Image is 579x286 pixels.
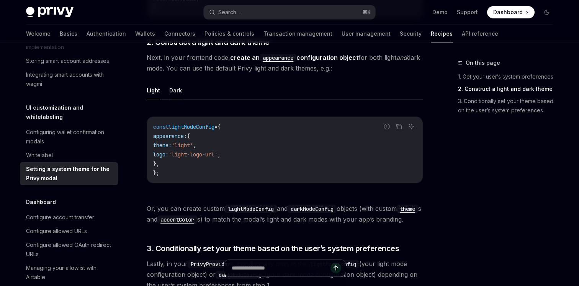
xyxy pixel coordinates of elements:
a: accentColor [157,215,197,223]
a: Demo [432,8,448,16]
button: Ask AI [406,122,416,131]
button: Search...⌘K [204,5,375,19]
a: Configuring wallet confirmation modals [20,125,118,148]
a: theme [397,205,418,212]
a: create anappearanceconfiguration object [230,54,358,61]
a: Transaction management [263,25,332,43]
em: and [396,54,407,61]
span: 'light' [172,142,193,149]
a: Support [457,8,478,16]
a: Basics [60,25,77,43]
a: 3. Conditionally set your theme based on the user’s system preferences [458,95,559,117]
span: Or, you can create custom and objects (with custom s and s) to match the modal’s light and dark m... [147,203,423,225]
button: Dark [169,81,182,99]
span: Next, in your frontend code, for both light dark mode. You can use the default Privy light and da... [147,52,423,74]
span: 3. Conditionally set your theme based on the user’s system preferences [147,243,399,254]
a: 2. Construct a light and dark theme [458,83,559,95]
h5: Dashboard [26,197,56,207]
span: logo: [153,151,168,158]
span: ⌘ K [363,9,371,15]
a: Configure allowed URLs [20,224,118,238]
button: Copy the contents from the code block [394,122,404,131]
div: Storing smart account addresses [26,56,109,66]
a: Configure account transfer [20,210,118,224]
a: Policies & controls [204,25,254,43]
span: { [218,123,221,130]
div: Configure account transfer [26,213,94,222]
code: theme [397,205,418,213]
div: Setting a system theme for the Privy modal [26,164,113,183]
a: Whitelabel [20,148,118,162]
code: accentColor [157,215,197,224]
span: = [214,123,218,130]
a: Configure allowed OAuth redirect URLs [20,238,118,261]
span: const [153,123,168,130]
span: , [218,151,221,158]
a: Recipes [431,25,453,43]
span: , [193,142,196,149]
button: Send message [330,263,341,273]
a: API reference [462,25,498,43]
a: Connectors [164,25,195,43]
a: Dashboard [487,6,535,18]
h5: UI customization and whitelabeling [26,103,118,122]
span: Dashboard [493,8,523,16]
div: Configuring wallet confirmation modals [26,128,113,146]
a: Authentication [87,25,126,43]
a: Setting a system theme for the Privy modal [20,162,118,185]
span: theme: [153,142,172,149]
span: On this page [466,58,500,67]
span: appearance: [153,133,187,140]
button: Light [147,81,160,99]
div: Managing your allowlist with Airtable [26,263,113,282]
button: Report incorrect code [382,122,392,131]
img: dark logo [26,7,74,18]
div: Configure allowed URLs [26,227,87,236]
div: Whitelabel [26,151,53,160]
a: Welcome [26,25,51,43]
code: lightModeConfig [225,205,277,213]
span: 'light-logo-url' [168,151,218,158]
a: Storing smart account addresses [20,54,118,68]
div: Configure allowed OAuth redirect URLs [26,240,113,259]
code: darkModeConfig [288,205,337,213]
div: Search... [218,8,240,17]
a: Integrating smart accounts with wagmi [20,68,118,91]
a: Wallets [135,25,155,43]
span: { [187,133,190,140]
a: Security [400,25,422,43]
code: appearance [260,54,296,62]
a: Managing your allowlist with Airtable [20,261,118,284]
span: }, [153,160,159,167]
div: Integrating smart accounts with wagmi [26,70,113,89]
a: 1. Get your user’s system preferences [458,71,559,83]
span: lightModeConfig [168,123,214,130]
span: }; [153,169,159,176]
a: User management [342,25,391,43]
button: Toggle dark mode [541,6,553,18]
